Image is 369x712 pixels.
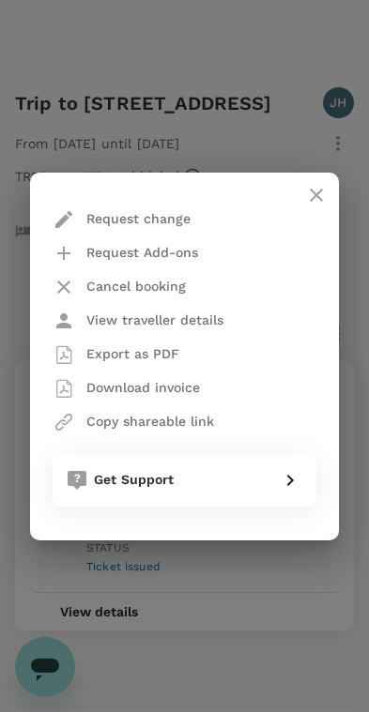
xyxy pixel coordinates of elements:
button: Request change [53,203,191,236]
button: Cancel booking [53,270,186,304]
button: View traveller details [53,304,223,338]
p: Request Add-ons [86,243,198,262]
button: Export as PDF [53,338,179,371]
button: Copy shareable link [53,405,214,439]
p: Export as PDF [86,344,179,363]
button: close [294,173,339,218]
p: Copy shareable link [86,412,214,431]
p: Download invoice [86,378,200,397]
p: View traveller details [86,311,223,329]
p: Request change [86,209,191,228]
button: Download invoice [53,371,200,405]
p: Cancel booking [86,277,186,295]
span: Get Support [94,472,175,487]
button: Request Add-ons [53,236,198,270]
